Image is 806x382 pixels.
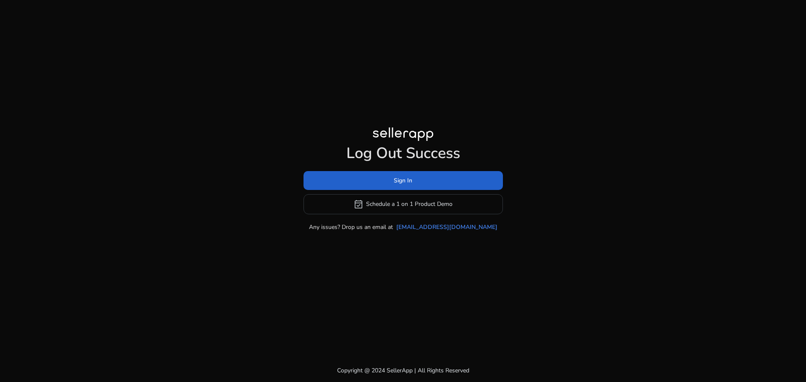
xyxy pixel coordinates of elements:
[394,176,412,185] span: Sign In
[353,199,364,209] span: event_available
[309,223,393,231] p: Any issues? Drop us an email at
[304,171,503,190] button: Sign In
[396,223,497,231] a: [EMAIL_ADDRESS][DOMAIN_NAME]
[304,194,503,214] button: event_availableSchedule a 1 on 1 Product Demo
[304,144,503,162] h1: Log Out Success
